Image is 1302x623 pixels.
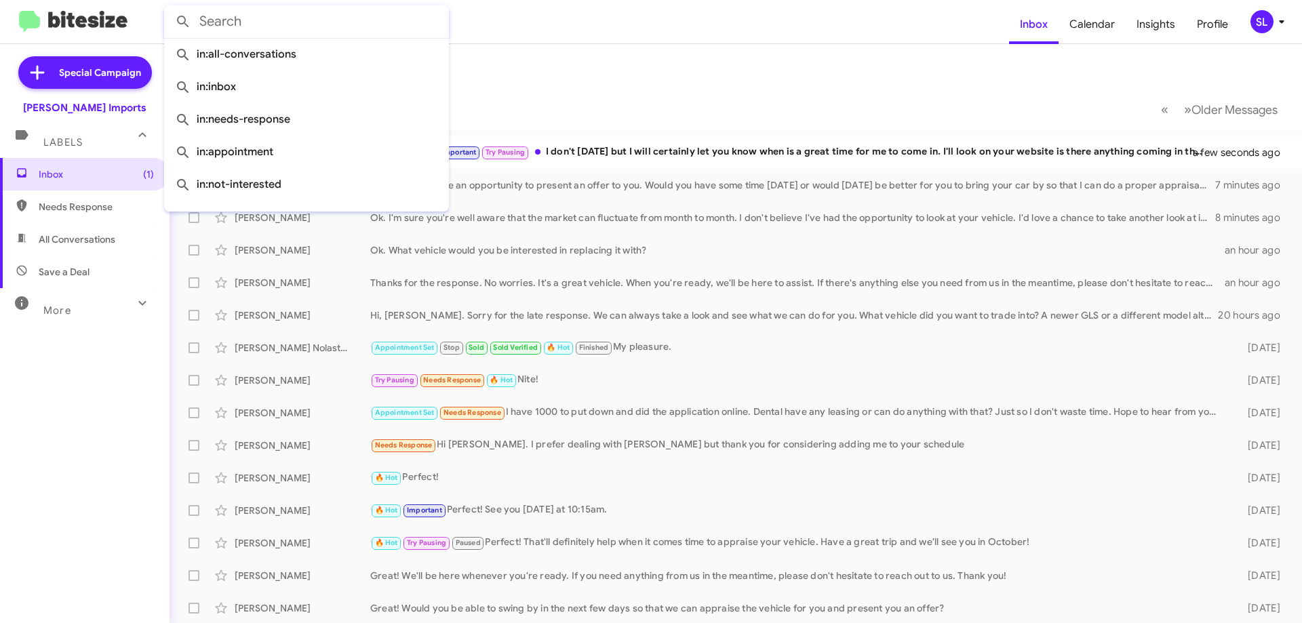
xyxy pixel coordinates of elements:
[1186,5,1239,44] a: Profile
[235,341,370,355] div: [PERSON_NAME] Nolastname119188155
[370,502,1226,518] div: Perfect! See you [DATE] at 10:15am.
[370,243,1225,257] div: Ok. What vehicle would you be interested in replacing it with?
[375,408,435,417] span: Appointment Set
[235,536,370,550] div: [PERSON_NAME]
[1153,96,1177,123] button: Previous
[375,506,398,515] span: 🔥 Hot
[235,243,370,257] div: [PERSON_NAME]
[456,538,481,547] span: Paused
[39,200,154,214] span: Needs Response
[1225,243,1291,257] div: an hour ago
[175,71,438,103] span: in:inbox
[39,233,115,246] span: All Conversations
[370,211,1215,224] div: Ok. I'm sure you're well aware that the market can fluctuate from month to month. I don't believe...
[1009,5,1059,44] a: Inbox
[370,569,1226,582] div: Great! We'll be here whenever you're ready. If you need anything from us in the meantime, please ...
[486,148,525,157] span: Try Pausing
[370,372,1226,388] div: Nite!
[469,343,484,352] span: Sold
[235,601,370,615] div: [PERSON_NAME]
[490,376,513,384] span: 🔥 Hot
[59,66,141,79] span: Special Campaign
[407,538,446,547] span: Try Pausing
[375,538,398,547] span: 🔥 Hot
[370,535,1226,550] div: Perfect! That'll definitely help when it comes time to appraise your vehicle. Have a great trip a...
[1059,5,1126,44] a: Calendar
[1184,101,1191,118] span: »
[1176,96,1286,123] button: Next
[579,343,609,352] span: Finished
[164,5,449,38] input: Search
[407,506,442,515] span: Important
[143,167,154,181] span: (1)
[1250,10,1274,33] div: SL
[370,308,1218,322] div: Hi, [PERSON_NAME]. Sorry for the late response. We can always take a look and see what we can do ...
[175,38,438,71] span: in:all-conversations
[443,408,501,417] span: Needs Response
[1161,101,1168,118] span: «
[1225,276,1291,289] div: an hour ago
[1226,374,1291,387] div: [DATE]
[1215,178,1291,192] div: 7 minutes ago
[18,56,152,89] a: Special Campaign
[235,308,370,322] div: [PERSON_NAME]
[370,405,1226,420] div: I have 1000 to put down and did the application online. Dental have any leasing or can do anythin...
[43,304,71,317] span: More
[1239,10,1287,33] button: SL
[370,470,1226,485] div: Perfect!
[175,103,438,136] span: in:needs-response
[370,178,1215,192] div: Sure thing. I'd love an opportunity to present an offer to you. Would you have some time [DATE] o...
[375,473,398,482] span: 🔥 Hot
[175,136,438,168] span: in:appointment
[1226,439,1291,452] div: [DATE]
[235,374,370,387] div: [PERSON_NAME]
[175,201,438,233] span: in:sold-verified
[235,276,370,289] div: [PERSON_NAME]
[375,343,435,352] span: Appointment Set
[547,343,570,352] span: 🔥 Hot
[423,376,481,384] span: Needs Response
[370,144,1210,160] div: I don't [DATE] but I will certainly let you know when is a great time for me to come in. I'll loo...
[370,340,1226,355] div: My pleasure.
[1226,504,1291,517] div: [DATE]
[1153,96,1286,123] nav: Page navigation example
[441,148,477,157] span: Important
[235,439,370,452] div: [PERSON_NAME]
[1126,5,1186,44] a: Insights
[235,211,370,224] div: [PERSON_NAME]
[39,167,154,181] span: Inbox
[370,437,1226,453] div: Hi [PERSON_NAME]. I prefer dealing with [PERSON_NAME] but thank you for considering adding me to ...
[375,441,433,449] span: Needs Response
[235,504,370,517] div: [PERSON_NAME]
[235,471,370,485] div: [PERSON_NAME]
[1226,536,1291,550] div: [DATE]
[1226,406,1291,420] div: [DATE]
[1210,146,1291,159] div: a few seconds ago
[175,168,438,201] span: in:not-interested
[1218,308,1291,322] div: 20 hours ago
[1226,569,1291,582] div: [DATE]
[370,601,1226,615] div: Great! Would you be able to swing by in the next few days so that we can appraise the vehicle for...
[235,569,370,582] div: [PERSON_NAME]
[1226,341,1291,355] div: [DATE]
[370,276,1225,289] div: Thanks for the response. No worries. It's a great vehicle. When you're ready, we'll be here to as...
[23,101,146,115] div: [PERSON_NAME] Imports
[1226,601,1291,615] div: [DATE]
[493,343,538,352] span: Sold Verified
[375,376,414,384] span: Try Pausing
[443,343,460,352] span: Stop
[1215,211,1291,224] div: 8 minutes ago
[1191,102,1278,117] span: Older Messages
[1226,471,1291,485] div: [DATE]
[235,406,370,420] div: [PERSON_NAME]
[39,265,90,279] span: Save a Deal
[43,136,83,148] span: Labels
